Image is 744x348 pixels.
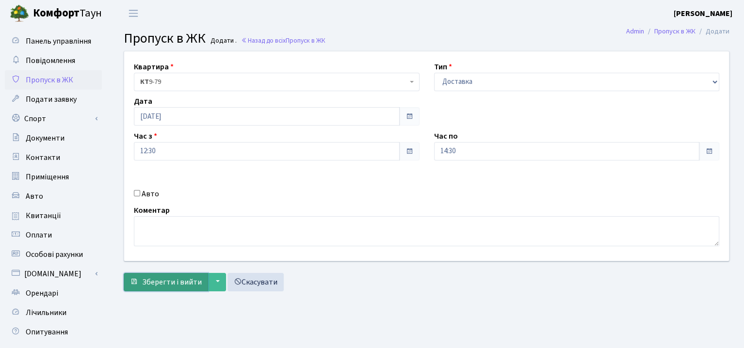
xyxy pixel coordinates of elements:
[26,55,75,66] span: Повідомлення
[5,187,102,206] a: Авто
[5,264,102,284] a: [DOMAIN_NAME]
[241,36,325,45] a: Назад до всіхПропуск в ЖК
[654,26,695,36] a: Пропуск в ЖК
[5,225,102,245] a: Оплати
[5,128,102,148] a: Документи
[26,75,73,85] span: Пропуск в ЖК
[140,77,149,87] b: КТ
[5,303,102,322] a: Лічильники
[124,273,208,291] button: Зберегти і вийти
[5,32,102,51] a: Панель управління
[612,21,744,42] nav: breadcrumb
[10,4,29,23] img: logo.png
[26,327,68,337] span: Опитування
[286,36,325,45] span: Пропуск в ЖК
[5,90,102,109] a: Подати заявку
[26,288,58,299] span: Орендарі
[434,130,458,142] label: Час по
[26,152,60,163] span: Контакти
[26,94,77,105] span: Подати заявку
[5,148,102,167] a: Контакти
[124,29,206,48] span: Пропуск в ЖК
[5,284,102,303] a: Орендарі
[134,205,170,216] label: Коментар
[5,51,102,70] a: Повідомлення
[209,37,237,45] small: Додати .
[626,26,644,36] a: Admin
[26,249,83,260] span: Особові рахунки
[134,61,174,73] label: Квартира
[5,109,102,128] a: Спорт
[134,130,157,142] label: Час з
[26,210,61,221] span: Квитанції
[26,133,65,143] span: Документи
[5,167,102,187] a: Приміщення
[142,277,202,287] span: Зберегти і вийти
[434,61,452,73] label: Тип
[26,172,69,182] span: Приміщення
[5,322,102,342] a: Опитування
[695,26,729,37] li: Додати
[26,36,91,47] span: Панель управління
[142,188,159,200] label: Авто
[5,70,102,90] a: Пропуск в ЖК
[26,191,43,202] span: Авто
[134,95,152,107] label: Дата
[227,273,284,291] a: Скасувати
[26,230,52,240] span: Оплати
[674,8,732,19] a: [PERSON_NAME]
[140,77,407,87] span: <b>КТ</b>&nbsp;&nbsp;&nbsp;&nbsp;9-79
[134,73,420,91] span: <b>КТ</b>&nbsp;&nbsp;&nbsp;&nbsp;9-79
[33,5,102,22] span: Таун
[121,5,146,21] button: Переключити навігацію
[26,307,66,318] span: Лічильники
[5,245,102,264] a: Особові рахунки
[33,5,80,21] b: Комфорт
[5,206,102,225] a: Квитанції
